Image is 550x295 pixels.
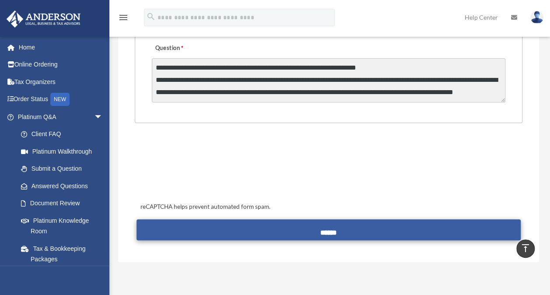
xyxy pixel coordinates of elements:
[94,108,112,126] span: arrow_drop_down
[12,177,116,195] a: Answered Questions
[6,39,116,56] a: Home
[118,15,129,23] a: menu
[12,143,116,160] a: Platinum Walkthrough
[516,239,535,258] a: vertical_align_top
[6,56,116,74] a: Online Ordering
[146,12,156,21] i: search
[6,73,116,91] a: Tax Organizers
[12,160,112,178] a: Submit a Question
[6,91,116,109] a: Order StatusNEW
[4,11,83,28] img: Anderson Advisors Platinum Portal
[137,150,270,184] iframe: reCAPTCHA
[118,12,129,23] i: menu
[152,42,220,54] label: Question
[137,202,520,212] div: reCAPTCHA helps prevent automated form spam.
[12,240,116,268] a: Tax & Bookkeeping Packages
[12,195,116,212] a: Document Review
[12,126,116,143] a: Client FAQ
[50,93,70,106] div: NEW
[520,243,531,253] i: vertical_align_top
[530,11,543,24] img: User Pic
[6,108,116,126] a: Platinum Q&Aarrow_drop_down
[12,212,116,240] a: Platinum Knowledge Room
